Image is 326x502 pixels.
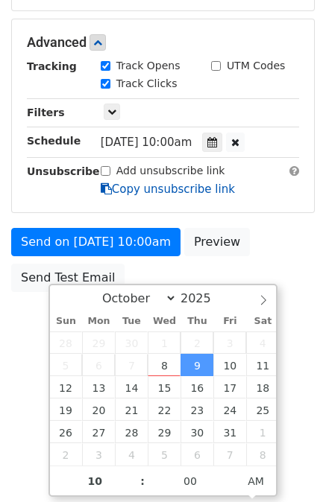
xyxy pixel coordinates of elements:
[181,398,213,421] span: October 23, 2025
[115,317,148,326] span: Tue
[27,135,81,147] strong: Schedule
[82,398,115,421] span: October 20, 2025
[236,466,277,496] span: Click to toggle
[82,443,115,466] span: November 3, 2025
[246,398,279,421] span: October 25, 2025
[181,354,213,376] span: October 9, 2025
[50,354,83,376] span: October 5, 2025
[181,421,213,443] span: October 30, 2025
[181,331,213,354] span: October 2, 2025
[148,317,181,326] span: Wed
[101,136,192,149] span: [DATE] 10:00am
[50,466,141,496] input: Hour
[148,376,181,398] span: October 15, 2025
[246,421,279,443] span: November 1, 2025
[251,430,326,502] iframe: Chat Widget
[145,466,236,496] input: Minute
[116,163,225,179] label: Add unsubscribe link
[246,317,279,326] span: Sat
[27,60,77,72] strong: Tracking
[50,317,83,326] span: Sun
[246,331,279,354] span: October 4, 2025
[148,421,181,443] span: October 29, 2025
[213,421,246,443] span: October 31, 2025
[82,421,115,443] span: October 27, 2025
[50,331,83,354] span: September 28, 2025
[148,398,181,421] span: October 22, 2025
[115,421,148,443] span: October 28, 2025
[246,376,279,398] span: October 18, 2025
[181,376,213,398] span: October 16, 2025
[213,354,246,376] span: October 10, 2025
[82,354,115,376] span: October 6, 2025
[82,331,115,354] span: September 29, 2025
[148,354,181,376] span: October 8, 2025
[246,443,279,466] span: November 8, 2025
[11,228,181,256] a: Send on [DATE] 10:00am
[50,443,83,466] span: November 2, 2025
[148,443,181,466] span: November 5, 2025
[116,76,178,92] label: Track Clicks
[116,58,181,74] label: Track Opens
[50,376,83,398] span: October 12, 2025
[184,228,250,256] a: Preview
[177,291,231,305] input: Year
[27,34,299,51] h5: Advanced
[101,182,235,196] a: Copy unsubscribe link
[82,317,115,326] span: Mon
[227,58,285,74] label: UTM Codes
[115,398,148,421] span: October 21, 2025
[213,331,246,354] span: October 3, 2025
[181,443,213,466] span: November 6, 2025
[213,443,246,466] span: November 7, 2025
[82,376,115,398] span: October 13, 2025
[27,107,65,118] strong: Filters
[115,376,148,398] span: October 14, 2025
[11,264,125,292] a: Send Test Email
[140,466,145,496] span: :
[115,443,148,466] span: November 4, 2025
[148,331,181,354] span: October 1, 2025
[115,331,148,354] span: September 30, 2025
[246,354,279,376] span: October 11, 2025
[181,317,213,326] span: Thu
[50,398,83,421] span: October 19, 2025
[213,398,246,421] span: October 24, 2025
[27,165,100,177] strong: Unsubscribe
[50,421,83,443] span: October 26, 2025
[213,376,246,398] span: October 17, 2025
[115,354,148,376] span: October 7, 2025
[213,317,246,326] span: Fri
